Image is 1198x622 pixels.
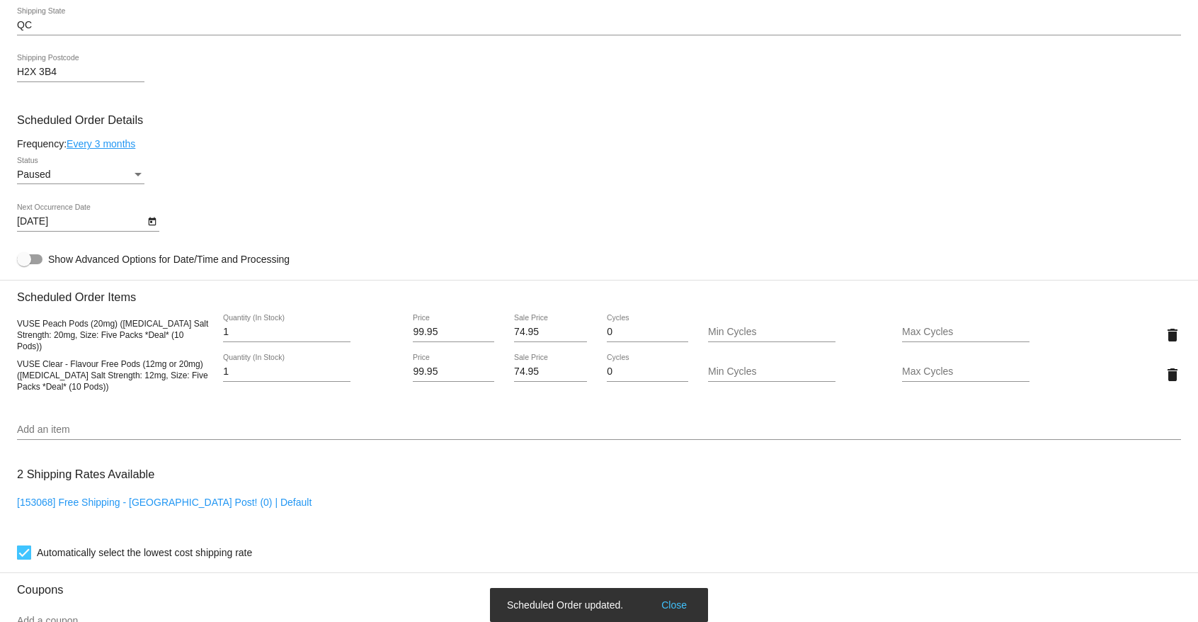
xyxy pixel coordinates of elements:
h3: Scheduled Order Details [17,113,1181,127]
h3: Scheduled Order Items [17,280,1181,304]
div: Frequency: [17,138,1181,149]
span: VUSE Clear - Flavour Free Pods (12mg or 20mg) ([MEDICAL_DATA] Salt Strength: 12mg, Size: Five Pac... [17,359,208,392]
input: Shipping State [17,20,1181,31]
input: Min Cycles [708,327,835,338]
input: Max Cycles [902,366,1029,378]
input: Price [413,366,494,378]
button: Close [657,598,691,612]
simple-snack-bar: Scheduled Order updated. [507,598,691,612]
h3: Coupons [17,572,1181,596]
input: Cycles [607,327,688,338]
h3: 2 Shipping Rates Available [17,459,154,490]
a: [153068] Free Shipping - [GEOGRAPHIC_DATA] Post! (0) | Default [17,497,312,508]
input: Max Cycles [902,327,1029,338]
input: Quantity (In Stock) [223,366,350,378]
span: Show Advanced Options for Date/Time and Processing [48,252,290,266]
span: VUSE Peach Pods (20mg) ([MEDICAL_DATA] Salt Strength: 20mg, Size: Five Packs *Deal* (10 Pods)) [17,319,208,351]
input: Price [413,327,494,338]
input: Sale Price [514,327,587,338]
input: Min Cycles [708,366,835,378]
a: Every 3 months [67,138,135,149]
mat-select: Status [17,169,144,181]
input: Cycles [607,366,688,378]
span: Automatically select the lowest cost shipping rate [37,544,252,561]
button: Open calendar [144,213,159,228]
mat-icon: delete [1164,327,1181,344]
span: Paused [17,169,50,180]
input: Quantity (In Stock) [223,327,350,338]
input: Next Occurrence Date [17,216,144,227]
input: Shipping Postcode [17,67,144,78]
input: Add an item [17,424,1181,436]
mat-icon: delete [1164,366,1181,383]
input: Sale Price [514,366,587,378]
